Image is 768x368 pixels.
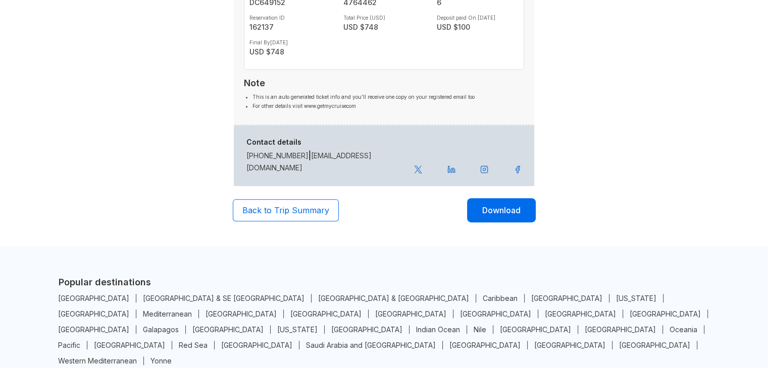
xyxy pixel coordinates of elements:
a: Caribbean [476,294,525,302]
h6: Contact details [246,138,402,147]
a: [GEOGRAPHIC_DATA] [369,310,453,318]
a: [US_STATE] [271,325,325,334]
strong: USD $ 748 [249,47,331,56]
a: [GEOGRAPHIC_DATA] [528,341,612,349]
a: [GEOGRAPHIC_DATA] [612,341,697,349]
strong: 162137 [249,23,331,31]
a: Pacific [52,341,87,349]
strong: USD $ 100 [437,23,519,31]
a: [GEOGRAPHIC_DATA] [52,294,136,302]
a: [GEOGRAPHIC_DATA] & [GEOGRAPHIC_DATA] [312,294,476,302]
a: Indian Ocean [409,325,467,334]
label: Reservation ID [249,15,331,21]
a: [US_STATE] [609,294,663,302]
a: Red Sea [172,341,215,349]
a: [GEOGRAPHIC_DATA] [453,310,538,318]
a: [PHONE_NUMBER] [246,151,309,160]
div: | [240,138,408,173]
a: [GEOGRAPHIC_DATA] [538,310,623,318]
label: Deposit paid On [DATE] [437,15,519,21]
a: Nile [467,325,493,334]
a: [GEOGRAPHIC_DATA] [199,310,284,318]
a: [GEOGRAPHIC_DATA] [215,341,299,349]
a: [GEOGRAPHIC_DATA] [87,341,172,349]
button: Download [467,198,536,222]
a: [GEOGRAPHIC_DATA] [493,325,578,334]
a: Western Mediterranean [52,356,144,365]
a: [GEOGRAPHIC_DATA] [623,310,708,318]
label: Total Price (USD) [343,15,425,21]
a: [GEOGRAPHIC_DATA] & SE [GEOGRAPHIC_DATA] [136,294,312,302]
a: [GEOGRAPHIC_DATA] [443,341,528,349]
a: [GEOGRAPHIC_DATA] [525,294,609,302]
strong: USD $ 748 [343,23,425,31]
a: [GEOGRAPHIC_DATA] [186,325,271,334]
h3: Note [244,78,524,88]
a: [GEOGRAPHIC_DATA] [52,325,136,334]
a: Mediterranean [136,310,199,318]
a: Yonne [144,356,178,365]
a: Saudi Arabia and [GEOGRAPHIC_DATA] [299,341,443,349]
label: Final By [DATE] [249,39,331,45]
button: Back to Trip Summary [233,199,339,221]
a: [GEOGRAPHIC_DATA] [284,310,369,318]
a: [GEOGRAPHIC_DATA] [52,310,136,318]
li: For other details visit www.getmycruisecom [252,101,524,110]
span: Download [482,204,521,216]
h5: Popular destinations [59,277,710,287]
a: Galapagos [136,325,186,334]
a: Oceania [663,325,704,334]
a: [GEOGRAPHIC_DATA] [578,325,663,334]
li: This is an auto generated ticket info and you’ll receive one copy on your registered email too [252,92,524,101]
a: [GEOGRAPHIC_DATA] [325,325,409,334]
